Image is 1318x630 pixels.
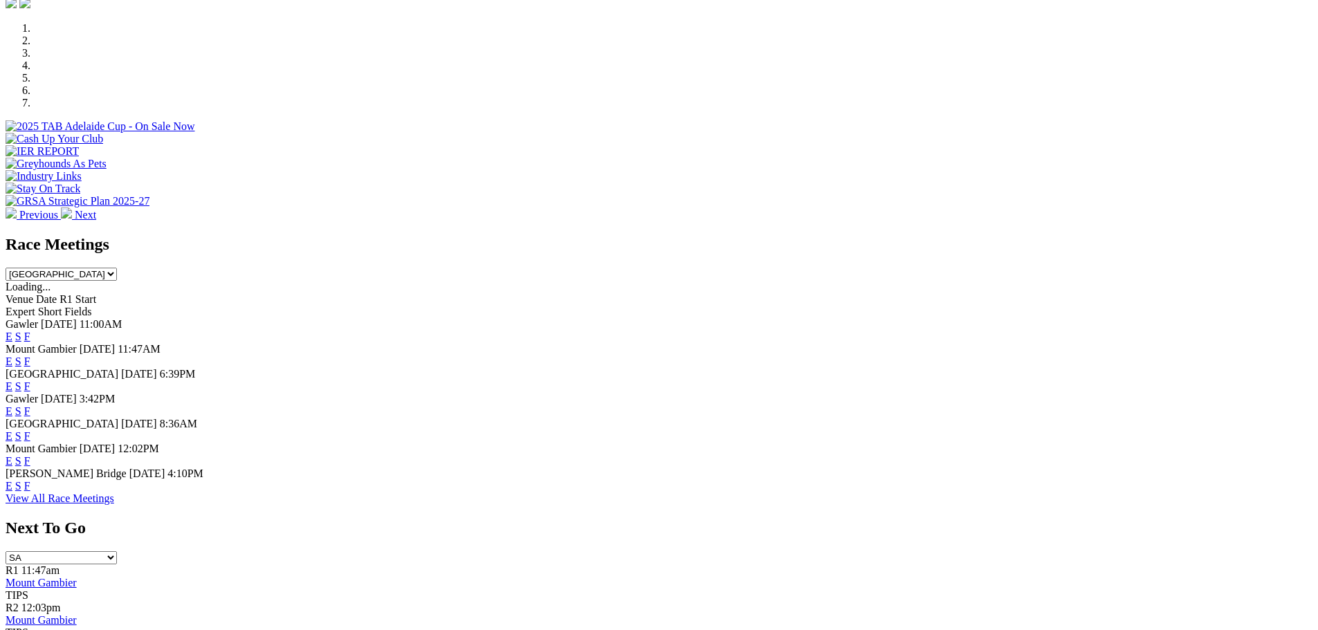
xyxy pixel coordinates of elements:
span: Fields [64,306,91,317]
span: [DATE] [121,418,157,429]
a: E [6,405,12,417]
span: [DATE] [129,467,165,479]
img: Cash Up Your Club [6,133,103,145]
span: 12:02PM [118,443,159,454]
span: Expert [6,306,35,317]
a: Next [61,209,96,221]
span: [DATE] [80,443,116,454]
img: chevron-left-pager-white.svg [6,207,17,219]
a: S [15,480,21,492]
a: E [6,455,12,467]
img: chevron-right-pager-white.svg [61,207,72,219]
span: TIPS [6,589,28,601]
img: 2025 TAB Adelaide Cup - On Sale Now [6,120,195,133]
span: R1 Start [60,293,96,305]
a: E [6,331,12,342]
span: Short [38,306,62,317]
a: S [15,380,21,392]
span: [GEOGRAPHIC_DATA] [6,418,118,429]
img: Stay On Track [6,183,80,195]
span: Date [36,293,57,305]
a: S [15,430,21,442]
span: 8:36AM [160,418,197,429]
a: F [24,430,30,442]
span: [DATE] [41,393,77,405]
img: GRSA Strategic Plan 2025-27 [6,195,149,207]
span: R2 [6,602,19,613]
a: E [6,355,12,367]
span: Mount Gambier [6,443,77,454]
a: F [24,355,30,367]
span: [GEOGRAPHIC_DATA] [6,368,118,380]
span: Gawler [6,318,38,330]
span: [PERSON_NAME] Bridge [6,467,127,479]
span: 11:00AM [80,318,122,330]
span: 3:42PM [80,393,116,405]
span: 12:03pm [21,602,61,613]
img: IER REPORT [6,145,79,158]
a: S [15,355,21,367]
img: Greyhounds As Pets [6,158,107,170]
span: [DATE] [121,368,157,380]
a: View All Race Meetings [6,492,114,504]
a: F [24,480,30,492]
span: R1 [6,564,19,576]
a: Mount Gambier [6,614,77,626]
span: [DATE] [80,343,116,355]
h2: Next To Go [6,519,1312,537]
a: S [15,405,21,417]
span: Mount Gambier [6,343,77,355]
span: [DATE] [41,318,77,330]
span: Next [75,209,96,221]
span: Loading... [6,281,51,293]
span: Previous [19,209,58,221]
span: 11:47AM [118,343,161,355]
a: E [6,480,12,492]
a: F [24,380,30,392]
h2: Race Meetings [6,235,1312,254]
a: F [24,331,30,342]
a: Mount Gambier [6,577,77,589]
span: 11:47am [21,564,60,576]
a: Previous [6,209,61,221]
img: Industry Links [6,170,82,183]
span: 4:10PM [167,467,203,479]
span: Venue [6,293,33,305]
a: E [6,430,12,442]
a: F [24,405,30,417]
span: 6:39PM [160,368,196,380]
a: S [15,455,21,467]
span: Gawler [6,393,38,405]
a: S [15,331,21,342]
a: F [24,455,30,467]
a: E [6,380,12,392]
